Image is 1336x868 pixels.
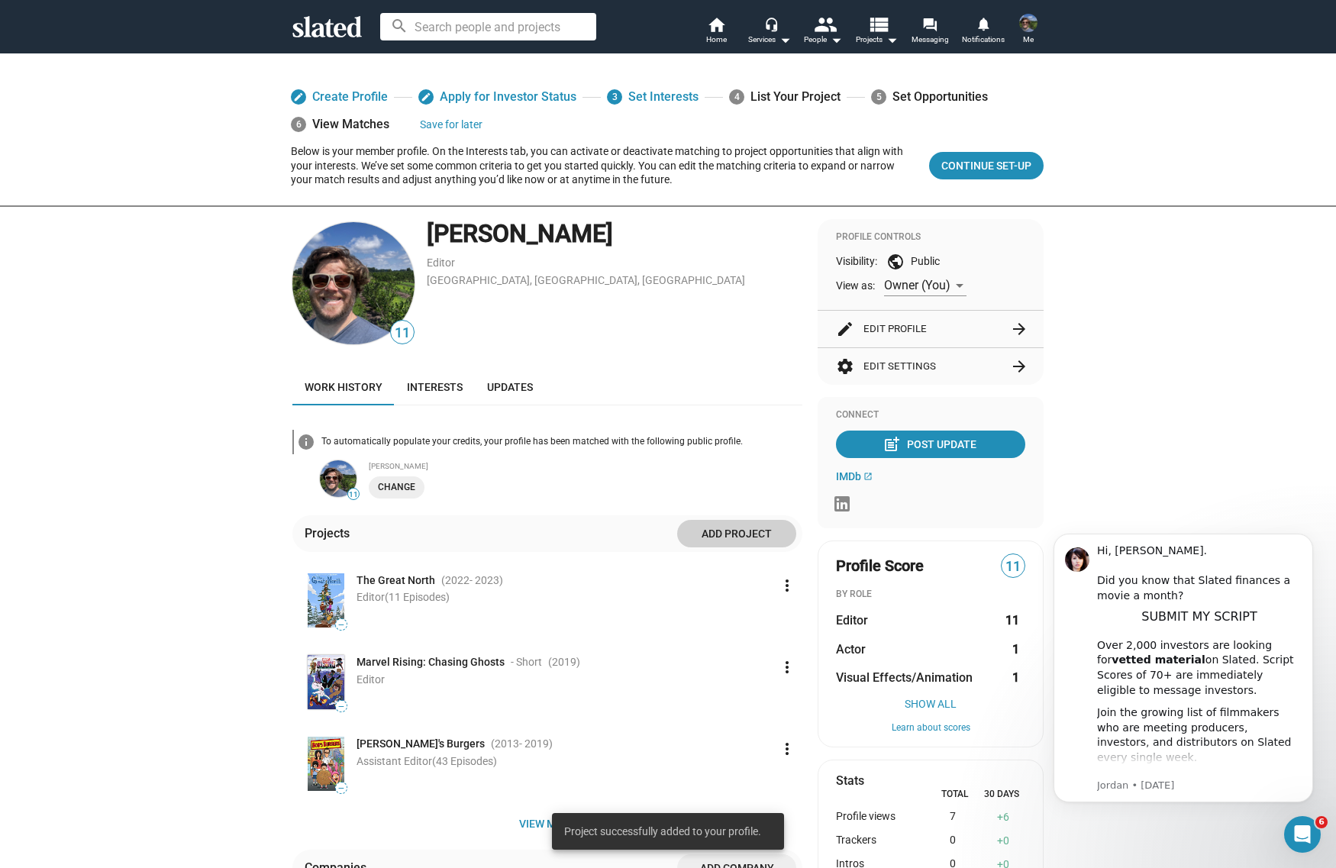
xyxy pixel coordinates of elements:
[836,320,854,338] mat-icon: edit
[1023,31,1034,49] span: Me
[470,574,499,586] span: - 2023
[357,737,485,751] span: [PERSON_NAME]'s Burgers
[836,279,875,293] span: View as:
[1031,515,1336,860] iframe: Intercom notifications message
[836,834,923,848] div: Trackers
[1010,357,1028,376] mat-icon: arrow_forward
[957,15,1010,49] a: Notifications
[931,789,978,801] div: Total
[836,431,1025,458] button: Post Update
[491,737,553,751] span: (2013 )
[292,369,395,405] a: Work history
[836,311,1025,347] button: Edit Profile
[883,31,901,49] mat-icon: arrow_drop_down
[1010,320,1028,338] mat-icon: arrow_forward
[836,348,1025,385] button: Edit Settings
[418,83,576,111] a: Apply for Investor Status
[804,31,842,49] div: People
[407,381,463,393] span: Interests
[380,13,596,40] input: Search people and projects
[293,92,304,102] mat-icon: edit
[291,83,388,111] a: Create Profile
[297,433,315,451] mat-icon: info
[836,470,861,482] span: IMDb
[607,89,622,105] span: 3
[871,83,988,111] div: Set Opportunities
[321,436,802,448] div: To automatically populate your credits, your profile has been matched with the following public p...
[357,591,450,603] span: Editor
[929,152,1044,179] button: Continue Set-up
[427,218,802,250] div: [PERSON_NAME]
[305,381,382,393] span: Work history
[778,658,796,676] mat-icon: more_vert
[291,144,917,187] div: Below is your member profile. On the Interests tab, you can activate or deactivate matching to pr...
[748,31,791,49] div: Services
[369,476,424,499] button: Change
[291,111,389,138] div: View Matches
[548,655,580,670] span: (2019 )
[305,810,790,837] span: View more
[391,323,414,344] span: 11
[378,479,415,495] span: Change
[427,274,745,286] a: [GEOGRAPHIC_DATA], [GEOGRAPHIC_DATA], [GEOGRAPHIC_DATA]
[519,737,549,750] span: - 2019
[385,591,450,603] span: (11 Episodes)
[982,810,1025,824] div: 6
[706,31,727,49] span: Home
[923,834,981,848] div: 0
[707,15,725,34] mat-icon: home
[836,612,868,628] span: Editor
[871,89,886,105] span: 5
[856,31,898,49] span: Projects
[827,31,845,49] mat-icon: arrow_drop_down
[836,773,864,789] mat-card-title: Stats
[432,755,497,767] span: (43 Episodes)
[884,278,950,292] span: Owner (You)
[357,755,497,767] span: Assistant Editor
[1012,641,1019,657] strong: 1
[607,83,699,111] a: 3Set Interests
[511,655,542,670] span: - Short
[836,409,1025,421] div: Connect
[764,17,778,31] mat-icon: headset_mic
[1315,816,1328,828] span: 6
[475,369,545,405] a: Updates
[867,13,889,35] mat-icon: view_list
[976,16,990,31] mat-icon: notifications
[308,737,344,791] img: Poster: Bob's Burgers
[689,15,743,49] a: Home
[421,92,431,102] mat-icon: edit
[836,253,1025,271] div: Visibility: Public
[1002,557,1025,577] span: 11
[814,13,836,35] mat-icon: people
[420,111,482,138] button: Save for later
[320,460,357,497] img: undefined
[564,824,761,839] span: Project successfully added to your profile.
[1010,11,1047,50] button: Daniel EarleyMe
[863,472,873,481] mat-icon: open_in_new
[291,117,306,132] span: 6
[1019,14,1037,32] img: Daniel Earley
[912,31,949,49] span: Messaging
[796,15,850,49] button: People
[336,621,347,629] span: —
[836,722,1025,734] button: Learn about scores
[923,810,981,824] div: 7
[292,222,415,344] img: Daniel Earley
[292,810,802,837] button: View more
[427,257,455,269] a: Editor
[778,576,796,595] mat-icon: more_vert
[369,462,802,470] div: [PERSON_NAME]
[978,789,1025,801] div: 30 Days
[487,381,533,393] span: Updates
[836,670,973,686] span: Visual Effects/Animation
[689,520,784,547] span: Add project
[305,525,356,541] div: Projects
[778,740,796,758] mat-icon: more_vert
